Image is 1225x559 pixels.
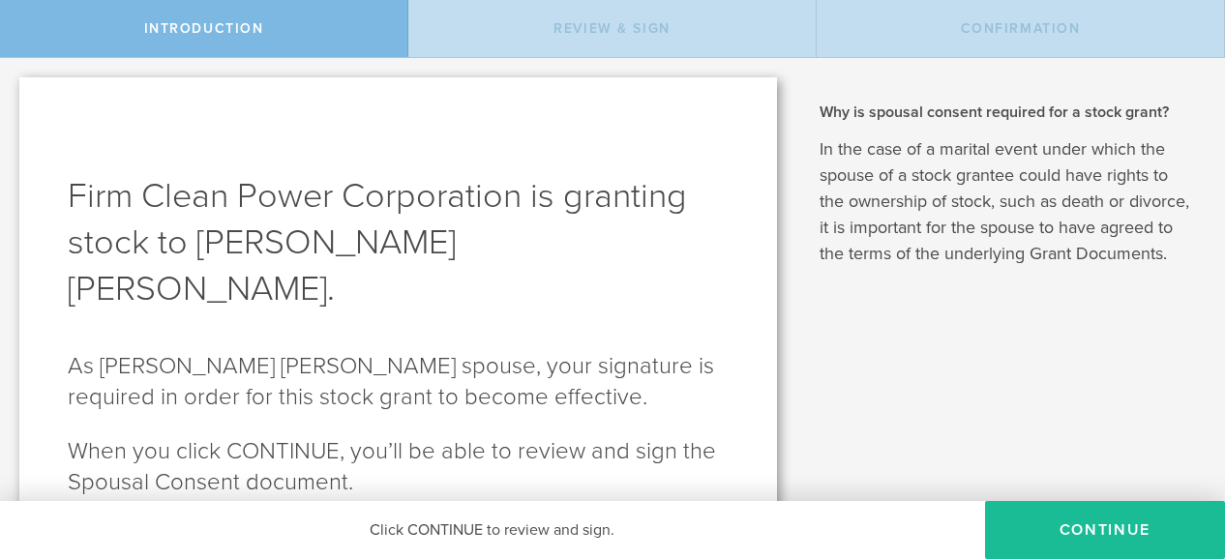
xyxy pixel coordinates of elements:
h2: Why is spousal consent required for a stock grant? [820,102,1196,123]
p: When you click CONTINUE, you’ll be able to review and sign the Spousal Consent document. [68,436,729,498]
span: Introduction [144,20,264,37]
span: Confirmation [961,20,1081,37]
span: Review & Sign [553,20,671,37]
p: In the case of a marital event under which the spouse of a stock grantee could have rights to the... [820,136,1196,267]
button: CONTINUE [985,501,1225,559]
p: As [PERSON_NAME] [PERSON_NAME] spouse, your signature is required in order for this stock grant t... [68,351,729,413]
h1: Firm Clean Power Corporation is granting stock to [PERSON_NAME] [PERSON_NAME]. [68,173,729,312]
